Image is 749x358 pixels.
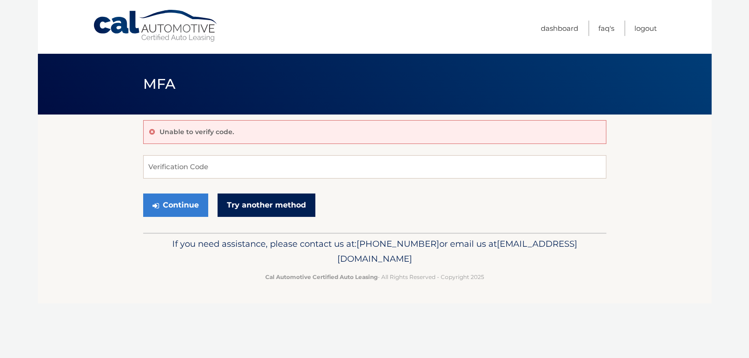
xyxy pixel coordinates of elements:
[598,21,614,36] a: FAQ's
[356,238,439,249] span: [PHONE_NUMBER]
[143,75,176,93] span: MFA
[149,272,600,282] p: - All Rights Reserved - Copyright 2025
[218,193,315,217] a: Try another method
[149,236,600,266] p: If you need assistance, please contact us at: or email us at
[93,9,219,43] a: Cal Automotive
[143,155,606,179] input: Verification Code
[634,21,657,36] a: Logout
[265,273,378,280] strong: Cal Automotive Certified Auto Leasing
[160,128,234,136] p: Unable to verify code.
[541,21,578,36] a: Dashboard
[143,193,208,217] button: Continue
[337,238,577,264] span: [EMAIL_ADDRESS][DOMAIN_NAME]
